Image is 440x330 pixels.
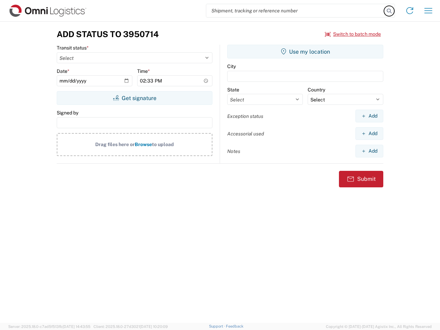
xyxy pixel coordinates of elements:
[308,87,325,93] label: Country
[140,324,168,329] span: [DATE] 10:20:09
[355,127,383,140] button: Add
[227,45,383,58] button: Use my location
[209,324,226,328] a: Support
[227,113,263,119] label: Exception status
[8,324,90,329] span: Server: 2025.18.0-c7ad5f513fb
[152,142,174,147] span: to upload
[227,148,240,154] label: Notes
[57,45,89,51] label: Transit status
[227,63,236,69] label: City
[57,91,212,105] button: Get signature
[63,324,90,329] span: [DATE] 14:43:55
[135,142,152,147] span: Browse
[57,68,69,74] label: Date
[95,142,135,147] span: Drag files here or
[93,324,168,329] span: Client: 2025.18.0-27d3021
[355,110,383,122] button: Add
[326,323,432,330] span: Copyright © [DATE]-[DATE] Agistix Inc., All Rights Reserved
[339,171,383,187] button: Submit
[325,29,381,40] button: Switch to batch mode
[137,68,150,74] label: Time
[227,87,239,93] label: State
[57,29,159,39] h3: Add Status to 3950714
[355,145,383,157] button: Add
[226,324,243,328] a: Feedback
[57,110,78,116] label: Signed by
[227,131,264,137] label: Accessorial used
[206,4,384,17] input: Shipment, tracking or reference number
